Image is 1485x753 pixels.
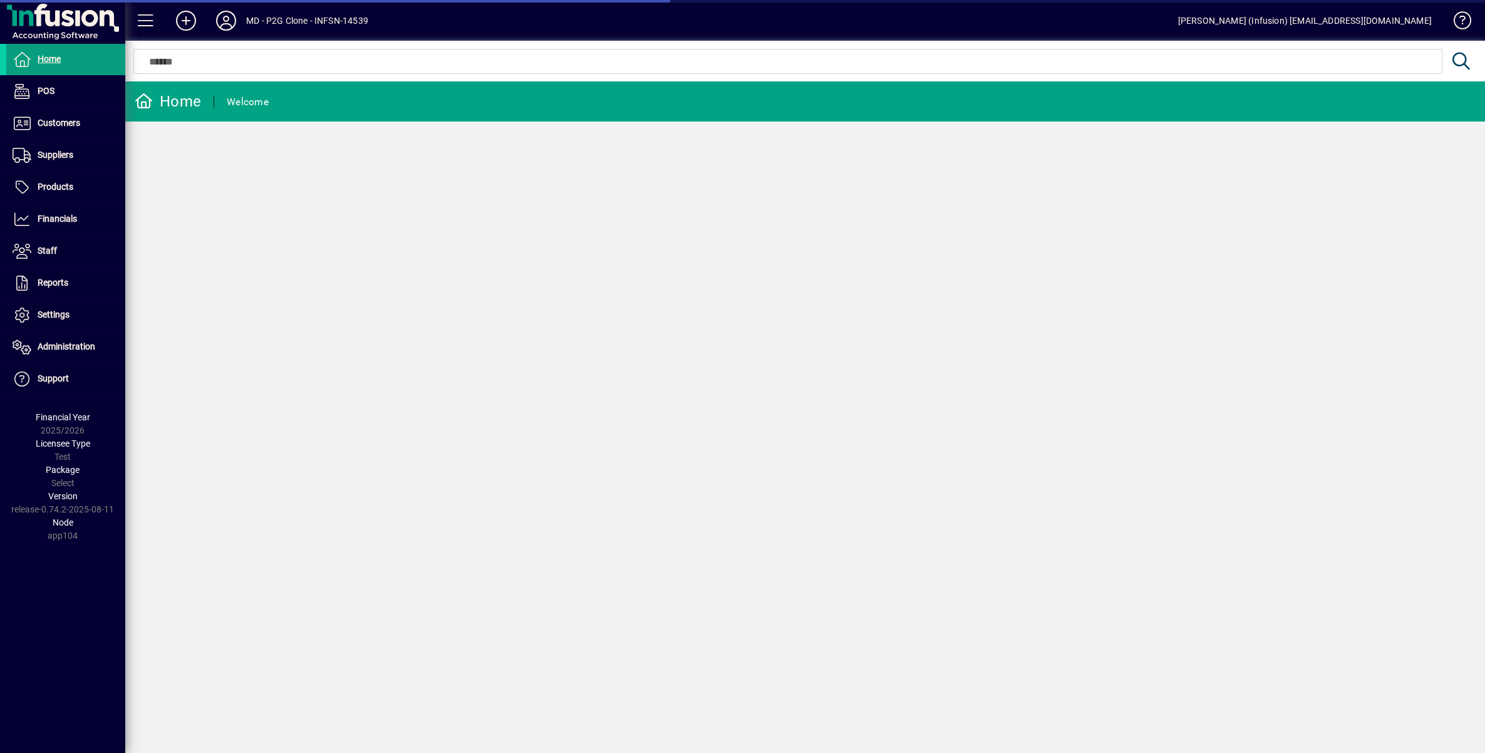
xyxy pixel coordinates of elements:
[227,92,269,112] div: Welcome
[38,309,70,319] span: Settings
[38,150,73,160] span: Suppliers
[38,86,54,96] span: POS
[38,54,61,64] span: Home
[135,91,201,112] div: Home
[206,9,246,32] button: Profile
[38,118,80,128] span: Customers
[166,9,206,32] button: Add
[38,341,95,351] span: Administration
[6,140,125,171] a: Suppliers
[36,412,90,422] span: Financial Year
[6,108,125,139] a: Customers
[246,11,368,31] div: MD - P2G Clone - INFSN-14539
[46,465,80,475] span: Package
[6,299,125,331] a: Settings
[38,278,68,288] span: Reports
[6,172,125,203] a: Products
[53,517,73,527] span: Node
[36,439,90,449] span: Licensee Type
[38,214,77,224] span: Financials
[6,76,125,107] a: POS
[38,373,69,383] span: Support
[6,236,125,267] a: Staff
[6,331,125,363] a: Administration
[38,182,73,192] span: Products
[6,363,125,395] a: Support
[48,491,78,501] span: Version
[1444,3,1469,43] a: Knowledge Base
[6,267,125,299] a: Reports
[1178,11,1432,31] div: [PERSON_NAME] (Infusion) [EMAIL_ADDRESS][DOMAIN_NAME]
[38,246,57,256] span: Staff
[6,204,125,235] a: Financials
